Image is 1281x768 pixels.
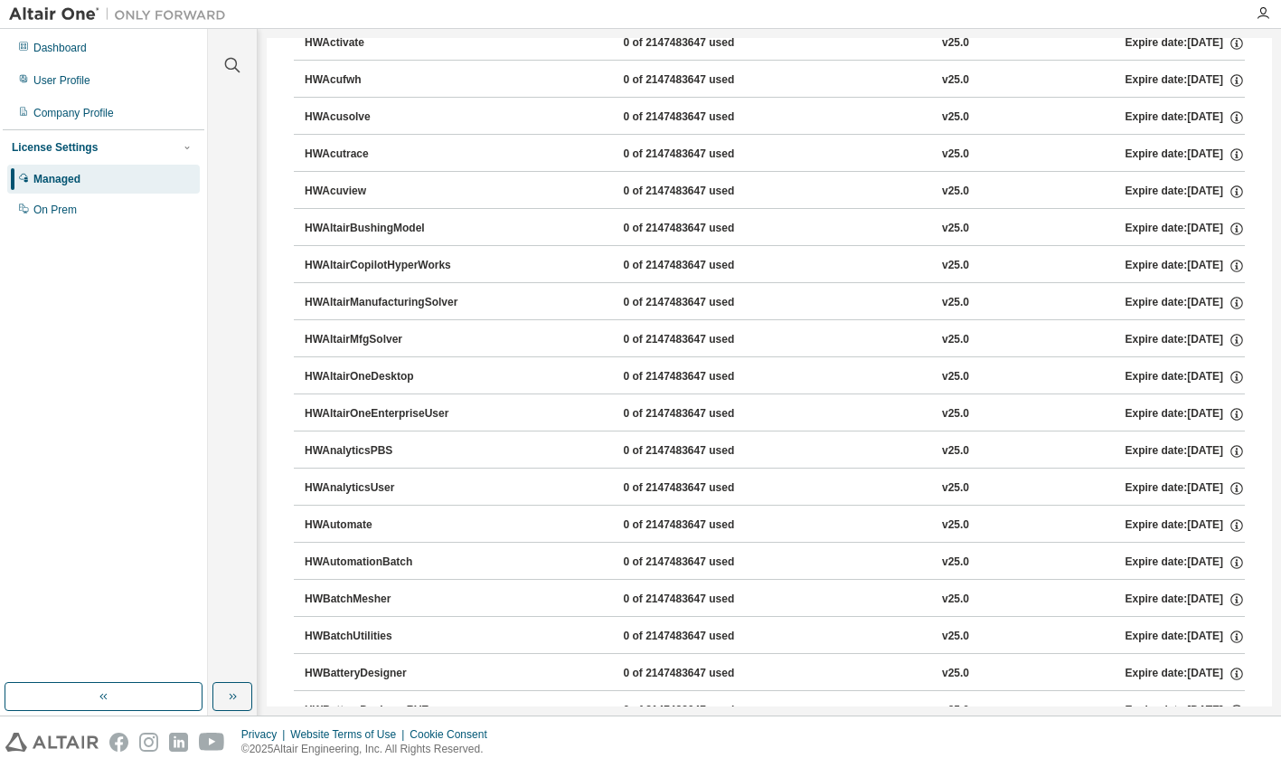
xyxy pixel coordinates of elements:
img: facebook.svg [109,733,128,752]
div: v25.0 [942,555,969,571]
button: HWAltairMfgSolver0 of 2147483647 usedv25.0Expire date:[DATE] [305,320,1245,360]
div: Expire date: [DATE] [1125,184,1244,200]
div: 0 of 2147483647 used [623,369,786,385]
div: Expire date: [DATE] [1125,592,1244,608]
div: Privacy [241,727,290,742]
div: 0 of 2147483647 used [623,406,786,422]
div: Expire date: [DATE] [1125,406,1244,422]
div: v25.0 [942,147,969,163]
div: Expire date: [DATE] [1125,517,1244,534]
button: HWAutomationBatch0 of 2147483647 usedv25.0Expire date:[DATE] [305,543,1245,583]
div: 0 of 2147483647 used [623,72,786,89]
div: v25.0 [942,72,969,89]
div: 0 of 2147483647 used [623,629,786,645]
div: HWAltairOneEnterpriseUser [305,406,467,422]
div: Managed [33,172,80,186]
div: v25.0 [942,258,969,274]
img: linkedin.svg [169,733,188,752]
div: HWBatteryDesigner [305,666,467,682]
div: HWAnalyticsPBS [305,443,467,460]
div: 0 of 2147483647 used [623,221,786,237]
div: Expire date: [DATE] [1125,443,1244,460]
div: v25.0 [942,703,969,719]
div: HWBatteryDesignerRVE [305,703,467,719]
div: 0 of 2147483647 used [623,592,786,608]
div: Expire date: [DATE] [1125,332,1244,348]
div: HWAcusolve [305,109,467,126]
div: v25.0 [942,369,969,385]
div: 0 of 2147483647 used [623,555,786,571]
div: v25.0 [942,295,969,311]
div: 0 of 2147483647 used [623,109,786,126]
div: HWAutomate [305,517,467,534]
button: HWAcusolve0 of 2147483647 usedv25.0Expire date:[DATE] [305,98,1245,137]
div: HWAnalyticsUser [305,480,467,497]
div: 0 of 2147483647 used [623,35,786,52]
div: 0 of 2147483647 used [623,666,786,682]
div: Expire date: [DATE] [1125,147,1244,163]
button: HWBatteryDesignerRVE0 of 2147483647 usedv25.0Expire date:[DATE] [305,691,1245,731]
div: HWBatchMesher [305,592,467,608]
img: instagram.svg [139,733,158,752]
div: 0 of 2147483647 used [623,517,786,534]
div: v25.0 [942,480,969,497]
button: HWBatteryDesigner0 of 2147483647 usedv25.0Expire date:[DATE] [305,654,1245,694]
div: 0 of 2147483647 used [623,332,786,348]
button: HWAltairBushingModel0 of 2147483647 usedv25.0Expire date:[DATE] [305,209,1245,249]
div: 0 of 2147483647 used [623,703,786,719]
div: Expire date: [DATE] [1125,480,1244,497]
div: Expire date: [DATE] [1125,72,1244,89]
div: HWAltairCopilotHyperWorks [305,258,467,274]
p: © 2025 Altair Engineering, Inc. All Rights Reserved. [241,742,498,757]
button: HWAltairOneDesktop0 of 2147483647 usedv25.0Expire date:[DATE] [305,357,1245,397]
div: 0 of 2147483647 used [623,480,786,497]
div: HWAutomationBatch [305,555,467,571]
div: v25.0 [942,35,969,52]
div: v25.0 [942,517,969,534]
div: HWAltairBushingModel [305,221,467,237]
div: Expire date: [DATE] [1125,221,1244,237]
div: 0 of 2147483647 used [623,184,786,200]
div: v25.0 [942,592,969,608]
div: HWActivate [305,35,467,52]
div: Expire date: [DATE] [1125,258,1244,274]
button: HWAnalyticsPBS0 of 2147483647 usedv25.0Expire date:[DATE] [305,431,1245,471]
div: Expire date: [DATE] [1125,703,1244,719]
img: youtube.svg [199,733,225,752]
div: Expire date: [DATE] [1125,369,1244,385]
button: HWAltairManufacturingSolver0 of 2147483647 usedv25.0Expire date:[DATE] [305,283,1245,323]
div: v25.0 [942,629,969,645]
div: HWAltairOneDesktop [305,369,467,385]
div: v25.0 [942,666,969,682]
div: HWAcufwh [305,72,467,89]
div: Cookie Consent [410,727,497,742]
div: Dashboard [33,41,87,55]
img: altair_logo.svg [5,733,99,752]
button: HWAltairOneEnterpriseUser0 of 2147483647 usedv25.0Expire date:[DATE] [305,394,1245,434]
button: HWAcutrace0 of 2147483647 usedv25.0Expire date:[DATE] [305,135,1245,175]
div: v25.0 [942,443,969,460]
div: HWAcutrace [305,147,467,163]
div: HWAltairMfgSolver [305,332,467,348]
div: Website Terms of Use [290,727,410,742]
button: HWBatchMesher0 of 2147483647 usedv25.0Expire date:[DATE] [305,580,1245,620]
div: v25.0 [942,406,969,422]
img: Altair One [9,5,235,24]
div: Expire date: [DATE] [1125,666,1244,682]
div: Expire date: [DATE] [1125,555,1244,571]
button: HWAutomate0 of 2147483647 usedv25.0Expire date:[DATE] [305,506,1245,545]
div: Expire date: [DATE] [1125,109,1244,126]
div: 0 of 2147483647 used [623,147,786,163]
button: HWActivate0 of 2147483647 usedv25.0Expire date:[DATE] [305,24,1245,63]
div: User Profile [33,73,90,88]
div: v25.0 [942,221,969,237]
div: On Prem [33,203,77,217]
button: HWAnalyticsUser0 of 2147483647 usedv25.0Expire date:[DATE] [305,469,1245,508]
button: HWAcufwh0 of 2147483647 usedv25.0Expire date:[DATE] [305,61,1245,100]
button: HWBatchUtilities0 of 2147483647 usedv25.0Expire date:[DATE] [305,617,1245,657]
div: Company Profile [33,106,114,120]
div: HWAltairManufacturingSolver [305,295,467,311]
div: 0 of 2147483647 used [623,443,786,460]
div: HWBatchUtilities [305,629,467,645]
div: v25.0 [942,109,969,126]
